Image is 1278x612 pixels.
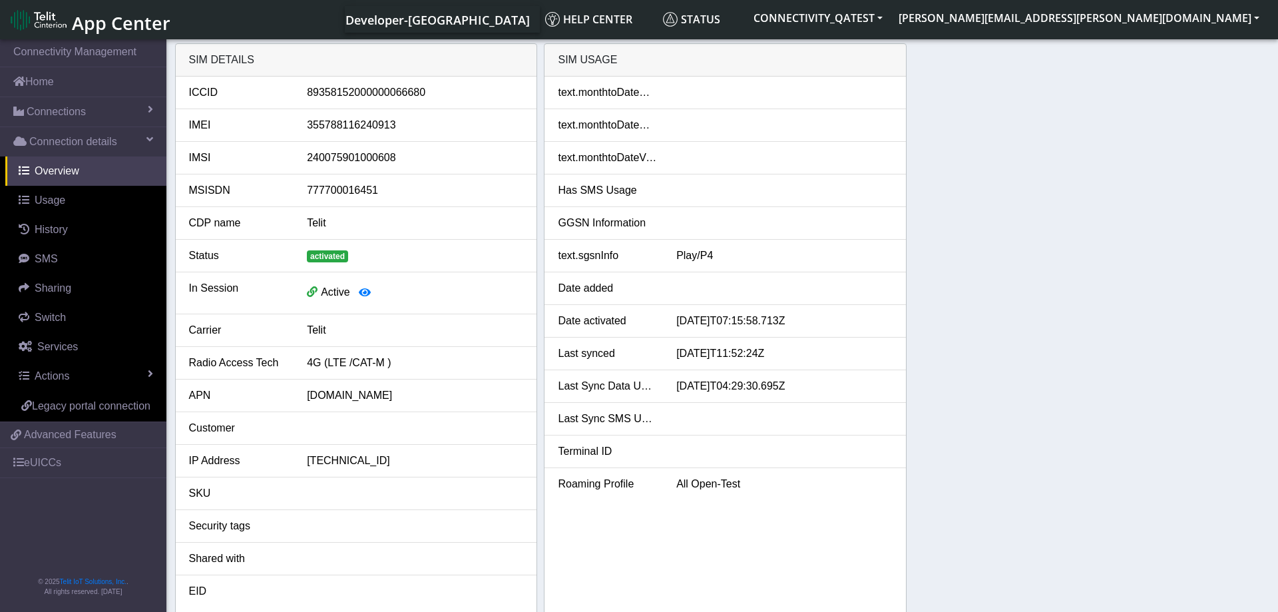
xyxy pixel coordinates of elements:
[179,420,298,436] div: Customer
[548,444,666,459] div: Terminal ID
[5,303,166,332] a: Switch
[35,194,65,206] span: Usage
[5,274,166,303] a: Sharing
[179,117,298,133] div: IMEI
[32,400,150,412] span: Legacy portal connection
[548,313,666,329] div: Date activated
[548,85,666,101] div: text.monthtoDateData
[548,411,666,427] div: Last Sync SMS Usage
[548,182,666,198] div: Has SMS Usage
[35,253,58,264] span: SMS
[548,117,666,133] div: text.monthtoDateSms
[666,476,903,492] div: All Open-Test
[297,85,533,101] div: 89358152000000066680
[297,453,533,469] div: [TECHNICAL_ID]
[297,117,533,133] div: 355788116240913
[179,453,298,469] div: IP Address
[5,362,166,391] a: Actions
[179,322,298,338] div: Carrier
[179,248,298,264] div: Status
[29,134,117,150] span: Connection details
[548,215,666,231] div: GGSN Information
[60,578,126,585] a: Telit IoT Solutions, Inc.
[179,583,298,599] div: EID
[666,248,903,264] div: Play/P4
[179,518,298,534] div: Security tags
[11,9,67,31] img: logo-telit-cinterion-gw-new.png
[179,150,298,166] div: IMSI
[545,12,632,27] span: Help center
[540,6,658,33] a: Help center
[345,6,529,33] a: Your current platform instance
[35,224,68,235] span: History
[321,286,350,298] span: Active
[548,476,666,492] div: Roaming Profile
[35,312,66,323] span: Switch
[297,388,533,404] div: [DOMAIN_NAME]
[663,12,720,27] span: Status
[35,165,79,176] span: Overview
[297,355,533,371] div: 4G (LTE /CAT-M )
[666,313,903,329] div: [DATE]T07:15:58.713Z
[5,156,166,186] a: Overview
[548,346,666,362] div: Last synced
[176,44,537,77] div: SIM details
[35,282,71,294] span: Sharing
[35,370,69,382] span: Actions
[24,427,116,443] span: Advanced Features
[297,322,533,338] div: Telit
[891,6,1267,30] button: [PERSON_NAME][EMAIL_ADDRESS][PERSON_NAME][DOMAIN_NAME]
[548,150,666,166] div: text.monthtoDateVoice
[544,44,906,77] div: SIM Usage
[350,280,379,306] button: View session details
[5,332,166,362] a: Services
[297,182,533,198] div: 777700016451
[297,150,533,166] div: 240075901000608
[11,5,168,34] a: App Center
[545,12,560,27] img: knowledge.svg
[179,485,298,501] div: SKU
[179,551,298,567] div: Shared with
[745,6,891,30] button: CONNECTIVITY_QATEST
[179,182,298,198] div: MSISDN
[548,280,666,296] div: Date added
[5,244,166,274] a: SMS
[5,186,166,215] a: Usage
[297,215,533,231] div: Telit
[548,248,666,264] div: text.sgsnInfo
[658,6,745,33] a: Status
[37,341,78,352] span: Services
[5,215,166,244] a: History
[179,85,298,101] div: ICCID
[179,388,298,404] div: APN
[345,12,530,28] span: Developer-[GEOGRAPHIC_DATA]
[666,346,903,362] div: [DATE]T11:52:24Z
[27,104,86,120] span: Connections
[179,280,298,306] div: In Session
[179,215,298,231] div: CDP name
[548,378,666,394] div: Last Sync Data Usage
[72,11,170,35] span: App Center
[663,12,678,27] img: status.svg
[307,250,348,262] span: activated
[179,355,298,371] div: Radio Access Tech
[666,378,903,394] div: [DATE]T04:29:30.695Z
